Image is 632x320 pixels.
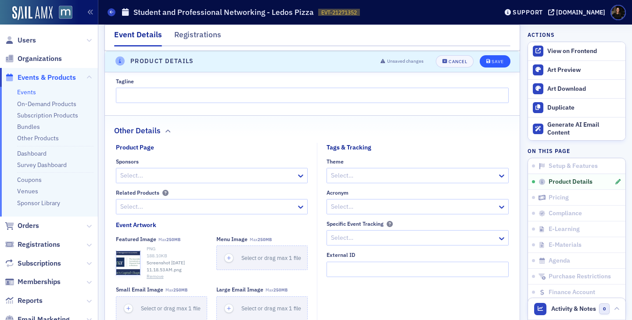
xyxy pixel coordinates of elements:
[327,143,371,152] div: Tags & Tracking
[17,149,47,157] a: Dashboard
[133,7,314,18] h1: Student and Professional Networking - Ledos Pizza
[116,143,154,152] div: Product Page
[18,259,61,268] span: Subscriptions
[528,117,625,141] button: Generate AI Email Content
[599,303,610,314] span: 0
[165,287,187,293] span: Max
[436,55,474,68] button: Cancel
[17,161,67,169] a: Survey Dashboard
[327,158,344,165] div: Theme
[130,57,194,66] h4: Product Details
[12,6,53,20] img: SailAMX
[547,66,621,74] div: Art Preview
[141,305,201,312] span: Select or drag max 1 file
[547,85,621,93] div: Art Download
[17,123,40,131] a: Bundles
[17,187,38,195] a: Venues
[549,273,611,281] span: Purchase Restrictions
[549,241,582,249] span: E-Materials
[549,257,570,265] span: Agenda
[528,42,625,60] a: View on Frontend
[18,73,76,82] span: Events & Products
[18,240,60,249] span: Registrations
[216,236,248,242] div: Menu Image
[258,237,272,242] span: 250MB
[17,176,42,184] a: Coupons
[5,277,61,287] a: Memberships
[321,9,357,16] span: EVT-21271352
[266,287,287,293] span: Max
[18,36,36,45] span: Users
[116,189,159,196] div: Related Products
[5,221,39,231] a: Orders
[241,254,301,261] span: Select or drag max 1 file
[547,121,621,136] div: Generate AI Email Content
[116,78,134,85] div: Tagline
[449,59,467,64] div: Cancel
[556,8,605,16] div: [DOMAIN_NAME]
[158,237,180,242] span: Max
[549,178,592,186] span: Product Details
[18,296,43,306] span: Reports
[17,199,60,207] a: Sponsor Library
[5,36,36,45] a: Users
[327,220,384,227] div: Specific Event Tracking
[17,111,78,119] a: Subscription Products
[549,225,580,233] span: E-Learning
[116,236,156,242] div: Featured Image
[5,240,60,249] a: Registrations
[5,296,43,306] a: Reports
[273,287,287,293] span: 250MB
[528,79,625,98] a: Art Download
[387,58,424,65] span: Unsaved changes
[173,287,187,293] span: 250MB
[5,259,61,268] a: Subscriptions
[116,220,156,230] div: Event Artwork
[327,189,348,196] div: Acronym
[549,288,595,296] span: Finance Account
[216,286,263,293] div: Large Email Image
[147,252,207,260] div: 188.10 KB
[147,273,164,280] button: Remove
[53,6,72,21] a: View Homepage
[18,54,62,64] span: Organizations
[116,286,163,293] div: Small Email Image
[528,147,626,155] h4: On this page
[114,29,162,46] div: Event Details
[114,125,161,136] h2: Other Details
[513,8,543,16] div: Support
[59,6,72,19] img: SailAMX
[147,245,207,252] div: PNG
[549,194,569,202] span: Pricing
[116,158,139,165] div: Sponsors
[610,5,626,20] span: Profile
[17,100,76,108] a: On-Demand Products
[547,47,621,55] div: View on Frontend
[528,31,555,39] h4: Actions
[216,245,308,270] button: Select or drag max 1 file
[166,237,180,242] span: 250MB
[250,237,272,242] span: Max
[147,260,207,274] span: Screenshot [DATE] 11.18.53 AM.png
[480,55,510,68] button: Save
[551,304,596,313] span: Activity & Notes
[549,210,582,217] span: Compliance
[18,277,61,287] span: Memberships
[17,88,36,96] a: Events
[548,9,608,15] button: [DOMAIN_NAME]
[5,73,76,82] a: Events & Products
[492,59,503,64] div: Save
[241,305,301,312] span: Select or drag max 1 file
[18,221,39,231] span: Orders
[17,134,59,142] a: Other Products
[5,54,62,64] a: Organizations
[528,61,625,79] a: Art Preview
[528,98,625,117] button: Duplicate
[327,252,355,258] div: External ID
[549,162,598,170] span: Setup & Features
[174,29,221,45] div: Registrations
[547,104,621,112] div: Duplicate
